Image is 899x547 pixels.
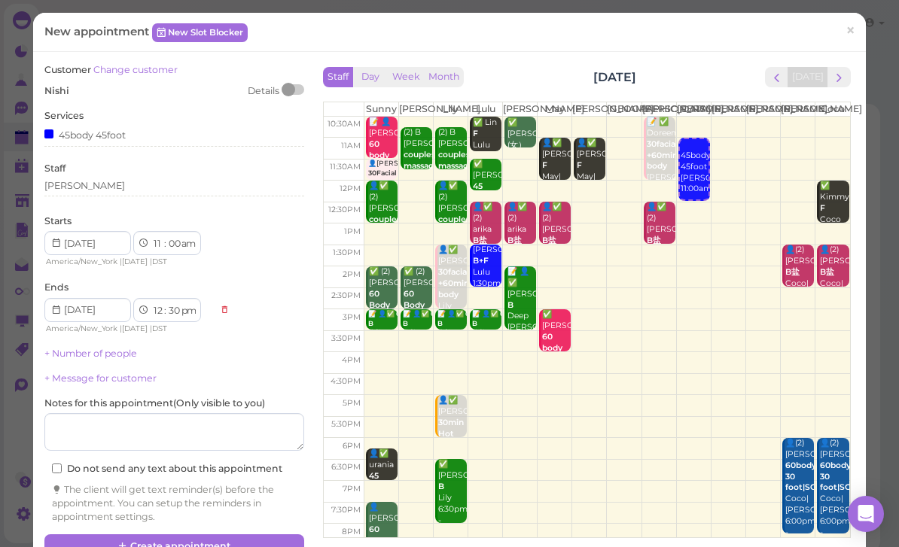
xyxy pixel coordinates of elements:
[46,257,117,266] span: America/New_York
[152,23,248,41] a: New Slot Blocker
[331,462,361,472] span: 6:30pm
[433,102,468,116] th: Lily
[328,119,361,129] span: 10:30am
[328,205,361,214] span: 12:30pm
[473,181,508,214] b: 45 body massage
[607,102,641,116] th: [GEOGRAPHIC_DATA]
[403,319,408,327] b: B
[785,267,800,277] b: B盐
[44,109,84,123] label: Services
[331,333,361,343] span: 3:30pm
[576,138,605,227] div: 👤✅ [PERSON_NAME] May|[PERSON_NAME] 11:00am - 12:00pm
[438,482,444,491] b: B
[473,236,487,245] b: B盐
[646,117,675,229] div: 📝 ✅ Doreem [PERSON_NAME] [PERSON_NAME] 10:30am - 12:00pm
[331,290,361,300] span: 2:30pm
[368,319,373,327] b: B
[52,463,62,473] input: Do not send any text about this appointment
[369,471,404,503] b: 45 foot massage
[472,309,638,357] div: 📝 👤✅ 6318967894 挨着 [PERSON_NAME]|[PERSON_NAME]|Lulu|Sunny 3:00pm - 3:30pm
[538,102,572,116] th: May
[44,179,125,193] div: [PERSON_NAME]
[819,245,849,334] div: 👤(2) [PERSON_NAME] Coco|[PERSON_NAME] 1:30pm - 2:30pm
[404,150,439,171] b: couples massage
[44,126,126,142] div: 45body 45foot
[368,159,437,197] div: 👤[PERSON_NAME] Sunny 11:30am - 12:00pm
[437,309,603,357] div: 📝 👤✅ 6318967894 挨着 [PERSON_NAME]|[PERSON_NAME]|Lulu|Sunny 3:00pm - 3:30pm
[788,67,828,87] button: [DATE]
[437,395,467,496] div: 👤✅ [PERSON_NAME] Lily 5:00pm - 6:00pm
[331,505,361,515] span: 7:30pm
[341,141,361,150] span: 11am
[438,418,470,450] b: 30min Hot stone|B
[368,117,398,251] div: 📝 👤[PERSON_NAME] [DEMOGRAPHIC_DATA], Sunny 10:30am - 11:30am
[745,102,780,116] th: [PERSON_NAME]
[44,85,69,96] span: Nishi
[676,102,711,116] th: [PERSON_NAME]
[343,269,361,279] span: 2pm
[403,266,432,367] div: ✅ (2) [PERSON_NAME] [PERSON_NAME]|Sunny 2:00pm - 3:00pm
[52,483,297,524] div: The client will get text reminder(s) before the appointment. You can setup the reminders in appoi...
[468,102,503,116] th: Lulu
[848,496,884,532] div: Open Intercom Messenger
[437,245,467,345] div: 👤✅ [PERSON_NAME] Lily 1:30pm - 3:00pm
[52,462,282,476] label: Do not send any text about this appointment
[765,67,788,87] button: prev
[340,184,361,193] span: 12pm
[507,300,513,310] b: B
[44,281,69,294] label: Ends
[472,117,501,184] div: ✅ Lin Lulu 10:20am - 11:20am
[388,67,425,87] button: Week
[438,214,474,236] b: couples massage
[122,324,148,333] span: [DATE]
[507,236,522,245] b: B盐
[542,160,547,170] b: F
[437,181,467,281] div: 👤✅ (2) [PERSON_NAME] Lily|Sunny 12:00pm - 1:00pm
[369,139,404,194] b: 60 body massage in the cave
[368,169,397,177] b: 30Facial
[152,324,167,333] span: DST
[646,202,675,302] div: 👤✅ (2) [PERSON_NAME] [PERSON_NAME] |May 12:30pm - 1:30pm
[437,459,467,537] div: ✅ [PERSON_NAME] Lily 6:30pm - 8:00pm
[541,202,571,302] div: 👤✅ (2) [PERSON_NAME] [PERSON_NAME] |May 12:30pm - 1:30pm
[323,67,353,87] button: Staff
[44,322,212,336] div: | |
[647,236,661,245] b: B盐
[343,441,361,451] span: 6pm
[437,319,443,327] b: B
[342,527,361,536] span: 8pm
[438,150,474,171] b: couples massage
[122,257,148,266] span: [DATE]
[473,256,489,266] b: B+F
[820,267,834,277] b: B盐
[507,117,536,229] div: ✅ [PERSON_NAME](女） [PERSON_NAME] 10:15am - 11:15am
[541,138,571,227] div: 👤✅ [PERSON_NAME] May|[PERSON_NAME] 11:00am - 12:00pm
[368,266,398,367] div: ✅ (2) [PERSON_NAME] [PERSON_NAME]|Sunny 2:00pm - 3:00pm
[577,160,582,170] b: F
[248,84,279,98] div: Details
[46,324,117,333] span: America/New_York
[342,355,361,365] span: 4pm
[368,309,534,357] div: 📝 👤✅ 6318967894 挨着 [PERSON_NAME]|[PERSON_NAME]|Lulu|Sunny 3:00pm - 3:30pm
[507,202,536,291] div: 👤✅ (2) arika [PERSON_NAME]|Lulu 12:30pm - 1:30pm
[641,102,676,116] th: [PERSON_NAME]
[44,255,212,269] div: | |
[369,214,404,236] b: couples massage
[44,63,178,77] label: Customer
[503,102,538,116] th: [PERSON_NAME]
[352,67,389,87] button: Day
[44,214,72,228] label: Starts
[472,159,501,260] div: ✅ [PERSON_NAME] Lulu 11:30am - 12:15pm
[331,376,361,386] span: 4:30pm
[424,67,464,87] button: Month
[152,257,167,266] span: DST
[438,267,473,299] b: 30facial +60mins body
[44,24,152,38] span: New appointment
[819,181,849,259] div: ✅ Kimmy Coco 12:00pm - 1:00pm
[542,332,577,387] b: 60 body massage in the cave
[343,312,361,322] span: 3pm
[507,266,536,367] div: 📝 👤✅ [PERSON_NAME] Deep [PERSON_NAME] 2:00pm - 3:30pm
[472,245,501,311] div: [PERSON_NAME] Lulu 1:30pm - 2:30pm
[344,226,361,236] span: 1pm
[403,309,568,357] div: 📝 👤✅ 6318967894 挨着 [PERSON_NAME]|[PERSON_NAME]|Lulu|Sunny 3:00pm - 3:30pm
